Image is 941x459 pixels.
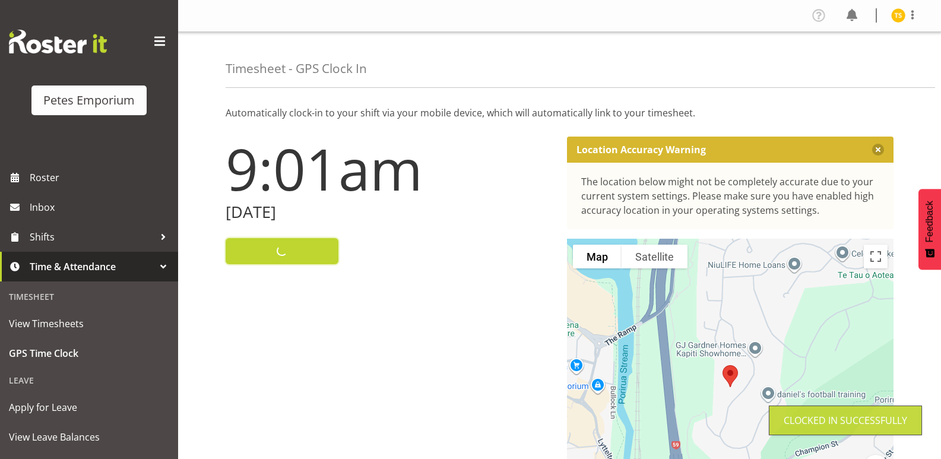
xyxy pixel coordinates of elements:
p: Automatically clock-in to your shift via your mobile device, which will automatically link to you... [226,106,894,120]
div: Clocked in Successfully [784,413,907,428]
button: Toggle fullscreen view [864,245,888,268]
img: Rosterit website logo [9,30,107,53]
span: GPS Time Clock [9,344,169,362]
span: Apply for Leave [9,398,169,416]
div: The location below might not be completely accurate due to your current system settings. Please m... [581,175,880,217]
a: View Timesheets [3,309,175,338]
div: Leave [3,368,175,392]
span: Shifts [30,228,154,246]
button: Close message [872,144,884,156]
h1: 9:01am [226,137,553,201]
h4: Timesheet - GPS Clock In [226,62,367,75]
button: Feedback - Show survey [918,189,941,270]
button: Show street map [573,245,622,268]
p: Location Accuracy Warning [576,144,706,156]
span: Feedback [924,201,935,242]
span: View Leave Balances [9,428,169,446]
div: Petes Emporium [43,91,135,109]
a: Apply for Leave [3,392,175,422]
div: Timesheet [3,284,175,309]
a: GPS Time Clock [3,338,175,368]
h2: [DATE] [226,203,553,221]
span: View Timesheets [9,315,169,333]
span: Inbox [30,198,172,216]
span: Time & Attendance [30,258,154,276]
a: View Leave Balances [3,422,175,452]
span: Roster [30,169,172,186]
img: tamara-straker11292.jpg [891,8,905,23]
button: Show satellite imagery [622,245,687,268]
